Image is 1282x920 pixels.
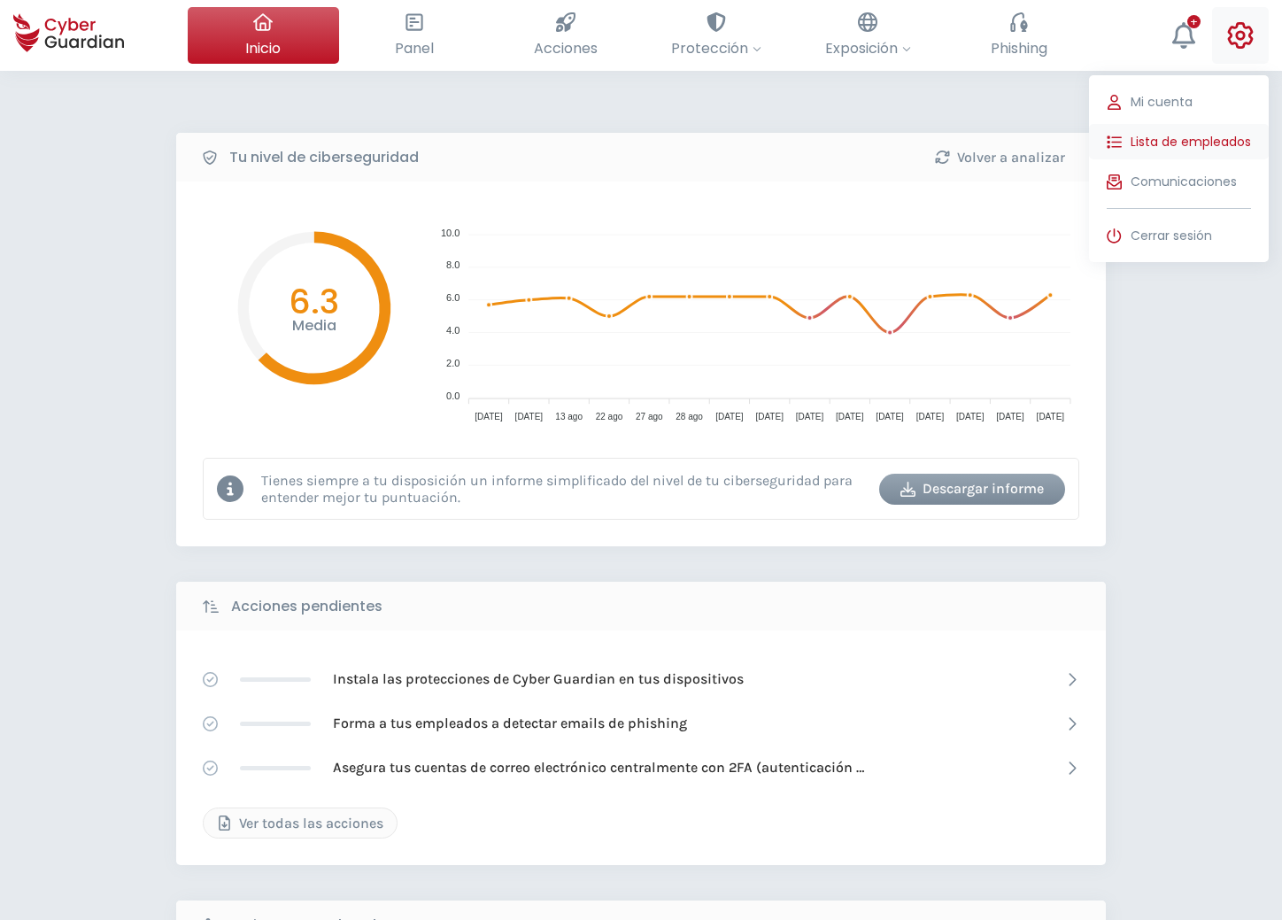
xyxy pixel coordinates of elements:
button: Exposición [792,7,944,64]
b: Tu nivel de ciberseguridad [229,147,419,168]
span: Inicio [245,37,281,59]
button: Inicio [188,7,339,64]
button: Lista de empleados [1089,124,1269,159]
tspan: 28 ago [676,412,703,421]
span: Lista de empleados [1131,133,1251,151]
div: Descargar informe [892,478,1052,499]
button: Cerrar sesión [1089,218,1269,253]
tspan: [DATE] [475,412,503,421]
button: Acciones [490,7,641,64]
tspan: 4.0 [446,325,460,336]
tspan: 27 ago [636,412,663,421]
tspan: [DATE] [755,412,784,421]
tspan: 22 ago [596,412,623,421]
tspan: 13 ago [555,412,583,421]
button: Panel [339,7,490,64]
tspan: [DATE] [956,412,985,421]
tspan: 8.0 [446,259,460,270]
tspan: [DATE] [715,412,744,421]
button: Mi cuenta [1089,84,1269,120]
span: Mi cuenta [1131,93,1193,112]
tspan: 2.0 [446,358,460,368]
span: Exposición [825,37,911,59]
p: Tienes siempre a tu disposición un informe simplificado del nivel de tu ciberseguridad para enten... [261,472,866,506]
tspan: [DATE] [515,412,544,421]
button: Ver todas las acciones [203,808,398,839]
button: Phishing [943,7,1094,64]
b: Acciones pendientes [231,596,382,617]
span: Protección [671,37,761,59]
tspan: 10.0 [441,228,460,238]
tspan: [DATE] [836,412,864,421]
tspan: [DATE] [996,412,1024,421]
span: Panel [395,37,434,59]
tspan: [DATE] [876,412,904,421]
p: Instala las protecciones de Cyber Guardian en tus dispositivos [333,669,744,689]
span: Comunicaciones [1131,173,1237,191]
tspan: [DATE] [916,412,945,421]
button: Protección [641,7,792,64]
span: Cerrar sesión [1131,227,1212,245]
button: Descargar informe [879,474,1065,505]
tspan: [DATE] [1037,412,1065,421]
span: Acciones [534,37,598,59]
tspan: 6.0 [446,292,460,303]
tspan: 0.0 [446,390,460,401]
span: Phishing [991,37,1047,59]
button: Mi cuentaLista de empleadosComunicacionesCerrar sesión [1212,7,1269,64]
p: Asegura tus cuentas de correo electrónico centralmente con 2FA (autenticación de doble factor) [333,758,864,777]
button: Comunicaciones [1089,164,1269,199]
div: Ver todas las acciones [217,813,383,834]
tspan: [DATE] [796,412,824,421]
div: + [1187,15,1201,28]
p: Forma a tus empleados a detectar emails de phishing [333,714,687,733]
button: Volver a analizar [907,142,1093,173]
div: Volver a analizar [920,147,1079,168]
